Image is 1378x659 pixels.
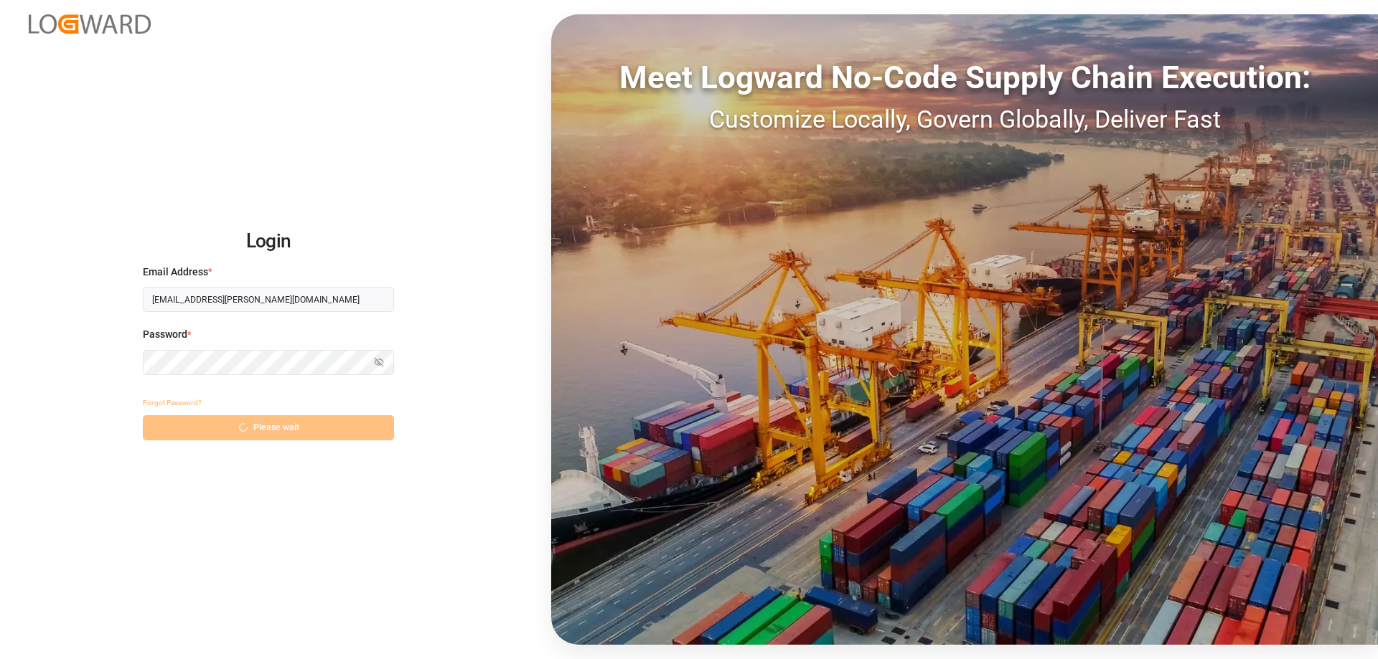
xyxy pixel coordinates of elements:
div: Meet Logward No-Code Supply Chain Execution: [551,54,1378,101]
input: Enter your email [143,287,394,312]
span: Email Address [143,265,208,280]
img: Logward_new_orange.png [29,14,151,34]
span: Password [143,327,187,342]
h2: Login [143,219,394,265]
div: Customize Locally, Govern Globally, Deliver Fast [551,101,1378,138]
